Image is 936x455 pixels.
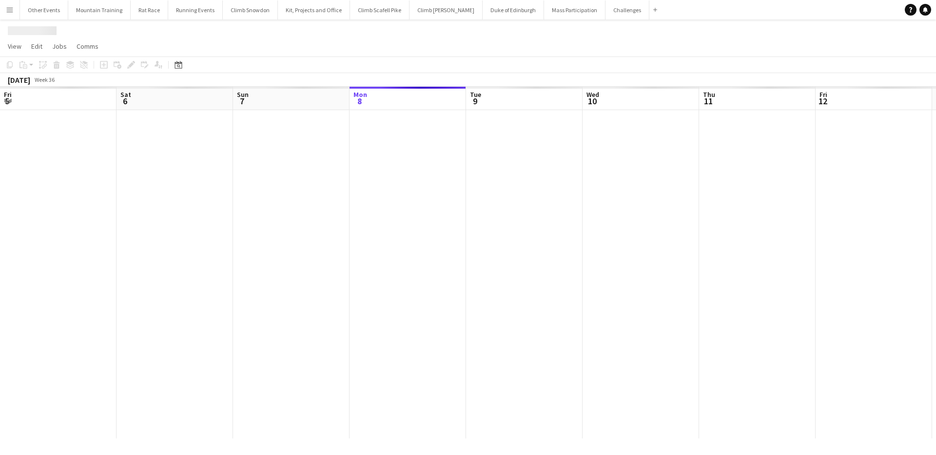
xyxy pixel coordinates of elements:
span: View [8,42,21,51]
span: 10 [585,95,599,107]
button: Mass Participation [544,0,605,19]
span: Wed [586,90,599,99]
button: Kit, Projects and Office [278,0,350,19]
span: Tue [470,90,481,99]
button: Climb Snowdon [223,0,278,19]
span: Fri [4,90,12,99]
button: Rat Race [131,0,168,19]
button: Climb [PERSON_NAME] [409,0,483,19]
span: Edit [31,42,42,51]
span: Sat [120,90,131,99]
span: 7 [235,95,249,107]
button: Running Events [168,0,223,19]
button: Challenges [605,0,649,19]
span: 9 [468,95,481,107]
button: Climb Scafell Pike [350,0,409,19]
a: Comms [73,40,102,53]
button: Other Events [20,0,68,19]
span: Thu [703,90,715,99]
span: Jobs [52,42,67,51]
button: Mountain Training [68,0,131,19]
span: 11 [702,95,715,107]
a: Jobs [48,40,71,53]
a: Edit [27,40,46,53]
span: 5 [2,95,12,107]
span: Sun [237,90,249,99]
div: [DATE] [8,75,30,85]
span: 8 [352,95,367,107]
span: 12 [818,95,827,107]
a: View [4,40,25,53]
span: Week 36 [32,76,57,83]
span: Fri [819,90,827,99]
span: 6 [119,95,131,107]
button: Duke of Edinburgh [483,0,544,19]
span: Comms [77,42,98,51]
span: Mon [353,90,367,99]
